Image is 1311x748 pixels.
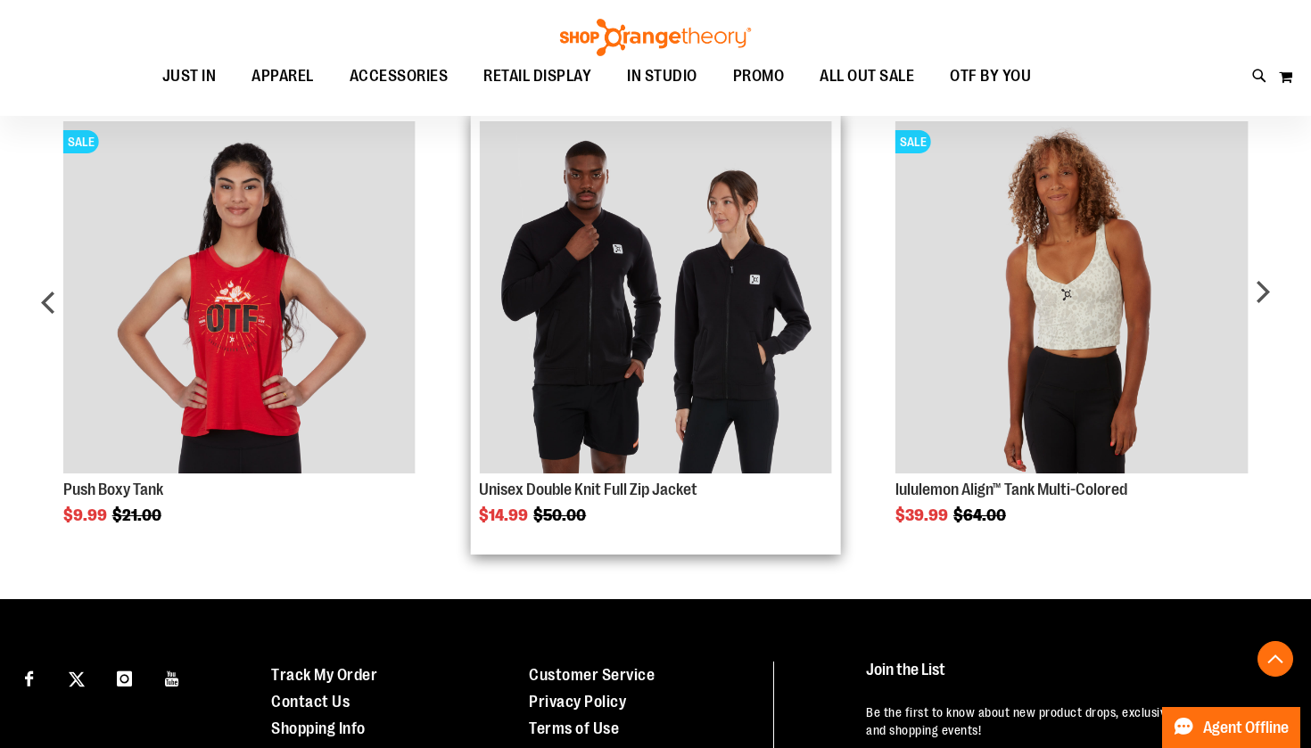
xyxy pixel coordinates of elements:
[895,506,951,524] span: $39.99
[1162,707,1300,748] button: Agent Offline
[251,56,314,96] span: APPAREL
[271,666,377,684] a: Track My Order
[866,662,1276,695] h4: Join the List
[866,703,1276,739] p: Be the first to know about new product drops, exclusive collaborations, and shopping events!
[1203,719,1289,736] span: Agent Offline
[895,130,931,153] span: SALE
[31,95,67,523] div: prev
[895,121,1248,473] img: Product image for lululemon Align™ Tank Multi-Colored
[483,56,591,96] span: RETAIL DISPLAY
[63,121,416,476] a: Product Page Link
[950,56,1031,96] span: OTF BY YOU
[62,662,93,693] a: Visit our X page
[627,56,697,96] span: IN STUDIO
[733,56,785,96] span: PROMO
[63,121,416,473] img: Product image for Push Boxy Tank
[529,666,655,684] a: Customer Service
[479,481,697,498] a: Unisex Double Knit Full Zip Jacket
[529,719,619,737] a: Terms of Use
[162,56,217,96] span: JUST IN
[1244,95,1280,523] div: next
[479,121,831,476] a: Product Page Link
[820,56,914,96] span: ALL OUT SALE
[1257,641,1293,677] button: Back To Top
[157,662,188,693] a: Visit our Youtube page
[13,662,45,693] a: Visit our Facebook page
[557,19,754,56] img: Shop Orangetheory
[69,671,85,687] img: Twitter
[63,481,163,498] a: Push Boxy Tank
[63,130,99,153] span: SALE
[350,56,449,96] span: ACCESSORIES
[533,506,589,524] span: $50.00
[112,506,164,524] span: $21.00
[479,506,531,524] span: $14.99
[895,121,1248,476] a: Product Page Link
[479,121,831,473] img: Product image for Unisex Double Knit Full Zip Jacket
[271,693,350,711] a: Contact Us
[63,506,110,524] span: $9.99
[271,719,366,737] a: Shopping Info
[953,506,1009,524] span: $64.00
[529,693,626,711] a: Privacy Policy
[109,662,140,693] a: Visit our Instagram page
[895,481,1127,498] a: lululemon Align™ Tank Multi-Colored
